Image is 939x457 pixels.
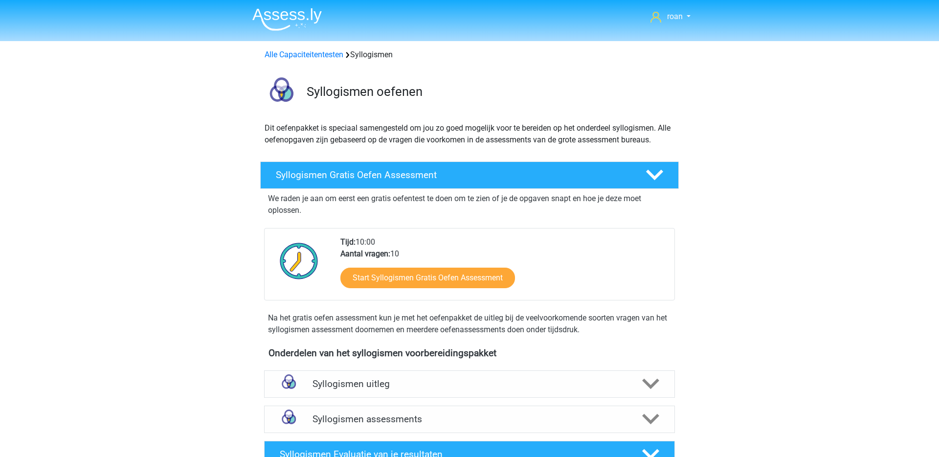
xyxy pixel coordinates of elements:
img: syllogismen [261,72,302,114]
a: roan [647,11,694,23]
img: syllogismen assessments [276,407,301,432]
a: uitleg Syllogismen uitleg [260,370,679,398]
a: assessments Syllogismen assessments [260,406,679,433]
img: Klok [274,236,324,285]
img: syllogismen uitleg [276,371,301,396]
div: Syllogismen [261,49,678,61]
a: Syllogismen Gratis Oefen Assessment [256,161,683,189]
a: Alle Capaciteitentesten [265,50,343,59]
h4: Syllogismen uitleg [313,378,626,389]
h4: Syllogismen assessments [313,413,626,425]
h3: Syllogismen oefenen [307,84,671,99]
p: Dit oefenpakket is speciaal samengesteld om jou zo goed mogelijk voor te bereiden op het onderdee... [265,122,674,146]
h4: Onderdelen van het syllogismen voorbereidingspakket [268,347,671,359]
span: roan [667,12,683,21]
h4: Syllogismen Gratis Oefen Assessment [276,169,630,181]
a: Start Syllogismen Gratis Oefen Assessment [340,268,515,288]
b: Tijd: [340,237,356,247]
img: Assessly [252,8,322,31]
div: 10:00 10 [333,236,674,300]
div: Na het gratis oefen assessment kun je met het oefenpakket de uitleg bij de veelvoorkomende soorte... [264,312,675,336]
p: We raden je aan om eerst een gratis oefentest te doen om te zien of je de opgaven snapt en hoe je... [268,193,671,216]
b: Aantal vragen: [340,249,390,258]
